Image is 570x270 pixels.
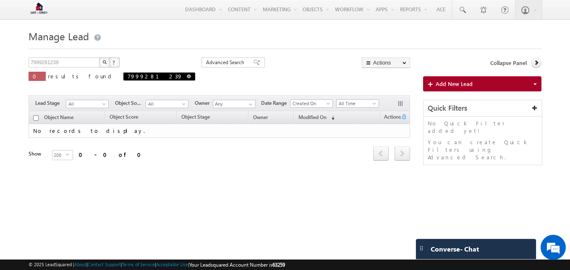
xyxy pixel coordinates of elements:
[189,262,285,268] span: Your Leadsquared Account Number is
[424,100,542,117] div: Quick Filters
[29,2,50,17] img: Custom Logo
[35,99,66,107] span: Lead Stage
[261,99,290,107] span: Date Range
[373,146,389,161] span: prev
[79,150,146,159] div: 0 - 0 of 0
[244,100,255,109] a: Show All Items
[33,73,42,80] span: 0
[436,80,473,87] span: Add New Lead
[29,124,410,138] td: No records to display.
[213,100,256,108] input: Type to Search
[177,112,214,123] a: Object Stage
[88,262,121,267] a: Contact Support
[418,245,425,252] img: carter-drag
[146,100,186,108] span: All
[156,262,188,267] a: Acceptable Use
[40,113,78,124] a: Object Name
[29,29,89,43] span: Manage Lead
[110,57,120,67] button: ?
[272,262,285,268] span: 63259
[29,261,285,269] span: © 2025 LeadSquared | | | | |
[253,114,268,120] span: Owner
[66,100,109,108] a: All
[105,112,142,123] a: Object Score
[428,138,538,161] p: You can create Quick Filters using Advanced Search.
[336,99,379,108] a: All Time
[102,60,107,64] img: Search
[428,119,538,135] p: No Quick Filter added yet!
[298,114,327,120] span: Modified On
[181,114,210,120] span: Object Stage
[362,57,410,68] button: Actions
[110,114,138,120] span: Object Score
[395,146,410,161] span: next
[395,147,410,161] a: next
[290,99,333,108] a: Created On
[328,114,335,121] span: (sorted descending)
[66,100,106,108] span: All
[195,99,213,107] span: Owner
[128,73,183,80] span: 7999281239
[490,59,527,67] span: Collapse Panel
[74,262,86,267] a: About
[431,245,479,253] span: Converse - Chat
[52,151,66,160] span: 200
[337,100,377,107] span: All Time
[115,99,146,107] span: Object Source
[48,73,115,80] span: results found
[373,147,389,161] a: prev
[206,59,247,66] span: Advanced Search
[290,100,330,107] span: Created On
[381,112,401,123] span: Actions
[29,150,45,158] div: Show
[66,153,73,156] span: select
[294,112,339,123] a: Modified On (sorted descending)
[112,59,116,66] span: ?
[122,262,155,267] a: Terms of Service
[146,100,188,108] a: All
[33,115,39,121] input: Check all records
